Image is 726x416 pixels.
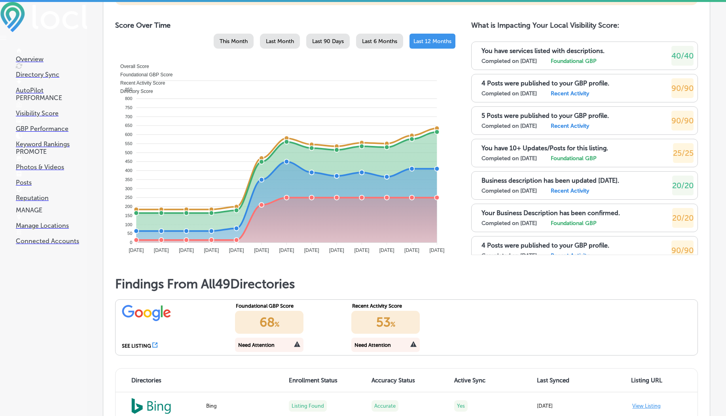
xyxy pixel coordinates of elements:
tspan: 250 [125,195,132,200]
p: PROMOTE [16,148,87,155]
p: AutoPilot [16,87,87,94]
label: Yes [454,400,468,412]
p: MANAGE [16,206,87,214]
p: Posts [16,179,87,186]
h2: What is Impacting Your Local Visibility Score: [471,21,698,30]
p: Directory Sync [16,71,87,78]
span: Foundational GBP Score [114,72,173,78]
a: Visibility Score [16,102,87,117]
tspan: [DATE] [254,248,269,253]
tspan: [DATE] [204,248,219,253]
tspan: 650 [125,123,132,128]
label: Accurate [372,400,398,412]
p: You have 10+ Updates/Posts for this listing. [481,144,608,152]
p: Manage Locations [16,222,87,229]
span: Last 90 Days [312,38,344,45]
th: Enrollment Status [284,369,367,392]
p: Your Business Description has been confirmed. [481,209,620,217]
tspan: 700 [125,114,132,119]
div: Foundational GBP Score [236,303,336,309]
tspan: [DATE] [279,248,294,253]
span: 20/20 [672,181,694,190]
label: Completed on [DATE] [481,155,537,162]
a: Reputation [16,187,87,202]
h2: Score Over Time [115,21,455,30]
span: Recent Activity Score [114,80,165,86]
tspan: [DATE] [379,248,394,253]
tspan: [DATE] [154,248,169,253]
img: google.png [122,303,171,322]
a: View Listing [632,403,661,409]
label: Completed on [DATE] [481,90,537,97]
a: Keyword Rankings [16,133,87,148]
tspan: 0 [130,240,132,245]
tspan: 850 [125,87,132,92]
a: Photos & Videos [16,156,87,171]
a: Overview [16,48,87,63]
p: Overview [16,55,87,63]
label: Completed on [DATE] [481,187,537,194]
div: Need Attention [238,342,275,348]
tspan: [DATE] [354,248,369,253]
span: Last 6 Months [362,38,397,45]
label: Listing Found [289,400,327,412]
label: Recent Activity [551,187,589,194]
th: Accuracy Status [367,369,449,392]
a: Connected Accounts [16,230,87,245]
label: Completed on [DATE] [481,220,537,227]
a: Manage Locations [16,214,87,229]
img: bing_Jjgns0f.png [131,398,171,414]
span: 40/40 [671,51,694,61]
p: Reputation [16,194,87,202]
label: Completed on [DATE] [481,123,537,129]
h1: Findings From All 49 Directories [115,276,698,291]
tspan: 800 [125,96,132,101]
tspan: [DATE] [129,248,144,253]
a: Posts [16,171,87,186]
span: 90/90 [671,246,694,255]
span: 90/90 [671,116,694,125]
p: Photos & Videos [16,163,87,171]
tspan: 600 [125,132,132,137]
th: Directories [116,369,201,392]
label: Completed on [DATE] [481,252,537,259]
span: 25/25 [673,148,694,158]
tspan: [DATE] [429,248,444,253]
p: 5 Posts were published to your GBP profile. [481,112,609,119]
p: You have services listed with descriptions. [481,47,605,55]
th: Active Sync [449,369,532,392]
p: Connected Accounts [16,237,87,245]
tspan: 200 [125,204,132,209]
a: AutoPilot [16,79,87,94]
span: 20/20 [672,213,694,223]
tspan: 150 [125,213,132,218]
label: Completed on [DATE] [481,58,537,64]
p: 4 Posts were published to your GBP profile. [481,242,609,249]
p: GBP Performance [16,125,87,132]
tspan: 350 [125,177,132,182]
tspan: 500 [125,150,132,155]
a: GBP Performance [16,117,87,132]
tspan: [DATE] [304,248,319,253]
tspan: 450 [125,159,132,164]
tspan: 300 [125,186,132,191]
tspan: 400 [125,168,132,173]
p: Visibility Score [16,110,87,117]
a: Directory Sync [16,63,87,78]
th: Last Synced [532,369,615,392]
span: This Month [220,38,248,45]
tspan: 550 [125,141,132,146]
tspan: 750 [125,105,132,110]
tspan: [DATE] [329,248,344,253]
p: Keyword Rankings [16,140,87,148]
div: Recent Activity Score [352,303,452,309]
span: Overall Score [114,64,149,69]
tspan: 100 [125,222,132,227]
span: % [275,321,279,328]
label: Foundational GBP [551,155,596,162]
tspan: 50 [127,231,132,236]
label: Recent Activity [551,90,589,97]
div: Need Attention [354,342,391,348]
div: 68 [235,311,303,334]
p: Business description has been updated [DATE]. [481,177,619,184]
